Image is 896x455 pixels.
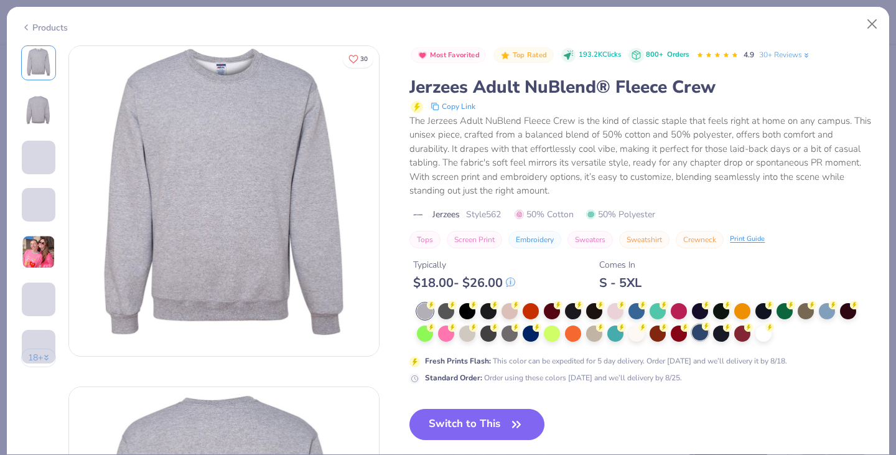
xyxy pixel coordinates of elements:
button: Badge Button [411,47,486,63]
span: Fresh Prints Flash Color [638,303,719,313]
button: Screen Print [447,231,502,248]
div: Products [21,21,68,34]
span: Top Rated [513,52,548,59]
button: copy to clipboard [427,99,479,114]
strong: Standard Order : [425,373,482,383]
strong: Fresh Prints Flash : [425,356,491,366]
button: Sweaters [567,231,613,248]
div: Jerzees Adult NuBlend® Fleece Crew [409,75,875,99]
div: Order using these colors [DATE] and we’ll delivery by 8/25. [425,372,682,383]
img: User generated content [22,235,55,269]
img: Top Rated sort [500,50,510,60]
span: 4.9 [744,50,754,60]
button: Sweatshirt [619,231,670,248]
button: Close [861,12,884,36]
button: 18+ [21,349,57,367]
button: Switch to This [409,409,544,440]
div: S - 5XL [599,275,642,291]
img: Front [24,48,54,78]
div: 4.9 Stars [696,45,739,65]
span: 193.2K Clicks [579,50,621,60]
span: Most Favorited [430,52,480,59]
img: Back [24,95,54,125]
span: Jerzees [432,208,460,221]
a: 30+ Reviews [759,49,811,60]
button: Badge Button [493,47,553,63]
span: 50% Cotton [515,208,574,221]
span: 30 [360,56,368,62]
img: Front [69,46,379,356]
button: Like [343,50,373,68]
div: 800+ [646,50,689,60]
img: Most Favorited sort [418,50,427,60]
img: User generated content [22,316,24,350]
div: This color can be expedited for 5 day delivery. Order [DATE] and we’ll delivery it by 8/18. [425,355,787,367]
div: Print Guide [730,234,765,245]
div: Typically [413,258,515,271]
img: User generated content [22,364,24,397]
img: User generated content [22,222,24,255]
img: brand logo [409,210,426,220]
div: The Jerzees Adult NuBlend Fleece Crew is the kind of classic staple that feels right at home on a... [409,114,875,198]
button: Tops [409,231,441,248]
img: User generated content [22,174,24,208]
button: Crewneck [676,231,724,248]
span: 50% Polyester [586,208,655,221]
div: True Red [631,288,730,317]
div: Comes In [599,258,642,271]
span: Orders [667,50,689,59]
span: Style 562 [466,208,501,221]
div: $ 18.00 - $ 26.00 [413,275,515,291]
button: Embroidery [508,231,561,248]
